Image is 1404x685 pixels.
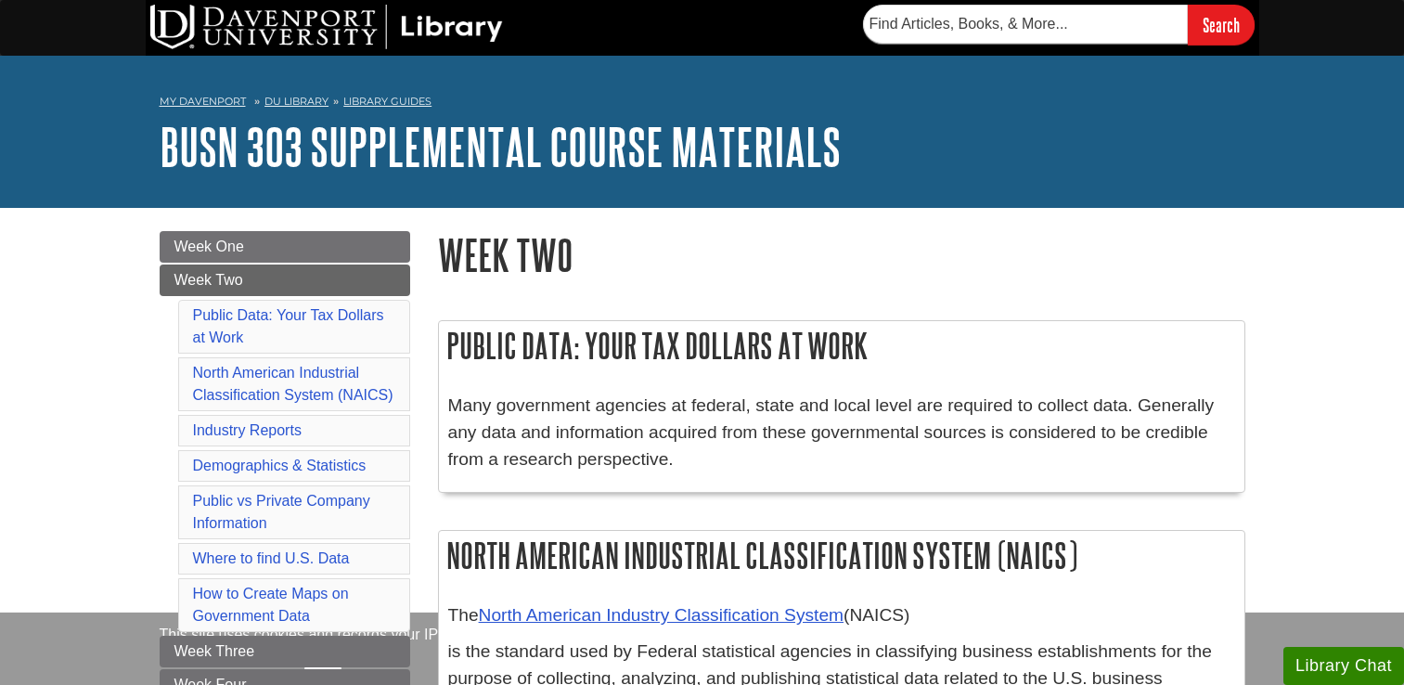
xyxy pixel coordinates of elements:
span: Week One [174,239,244,254]
nav: breadcrumb [160,89,1245,119]
a: Where to find U.S. Data [193,550,350,566]
a: Library Guides [343,95,432,108]
a: How to Create Maps on Government Data [193,586,349,624]
a: BUSN 303 Supplemental Course Materials [160,118,841,175]
h2: Public Data: Your Tax Dollars at Work [439,321,1244,370]
img: DU Library [150,5,503,49]
input: Find Articles, Books, & More... [863,5,1188,44]
h2: North American Industrial Classification System (NAICS) [439,531,1244,580]
input: Search [1188,5,1255,45]
span: Week Three [174,643,255,659]
span: Week Two [174,272,243,288]
form: Searches DU Library's articles, books, and more [863,5,1255,45]
a: North American Industrial Classification System (NAICS) [193,365,393,403]
button: Library Chat [1283,647,1404,685]
a: DU Library [264,95,328,108]
a: My Davenport [160,94,246,110]
a: Demographics & Statistics [193,458,367,473]
a: Public vs Private Company Information [193,493,370,531]
a: Week One [160,231,410,263]
h1: Week Two [438,231,1245,278]
p: Many government agencies at federal, state and local level are required to collect data. Generall... [448,393,1235,472]
a: North American Industry Classification System [479,605,844,625]
a: Industry Reports [193,422,302,438]
a: Week Two [160,265,410,296]
p: The (NAICS) [448,602,1235,629]
a: Public Data: Your Tax Dollars at Work [193,307,384,345]
a: Week Three [160,636,410,667]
